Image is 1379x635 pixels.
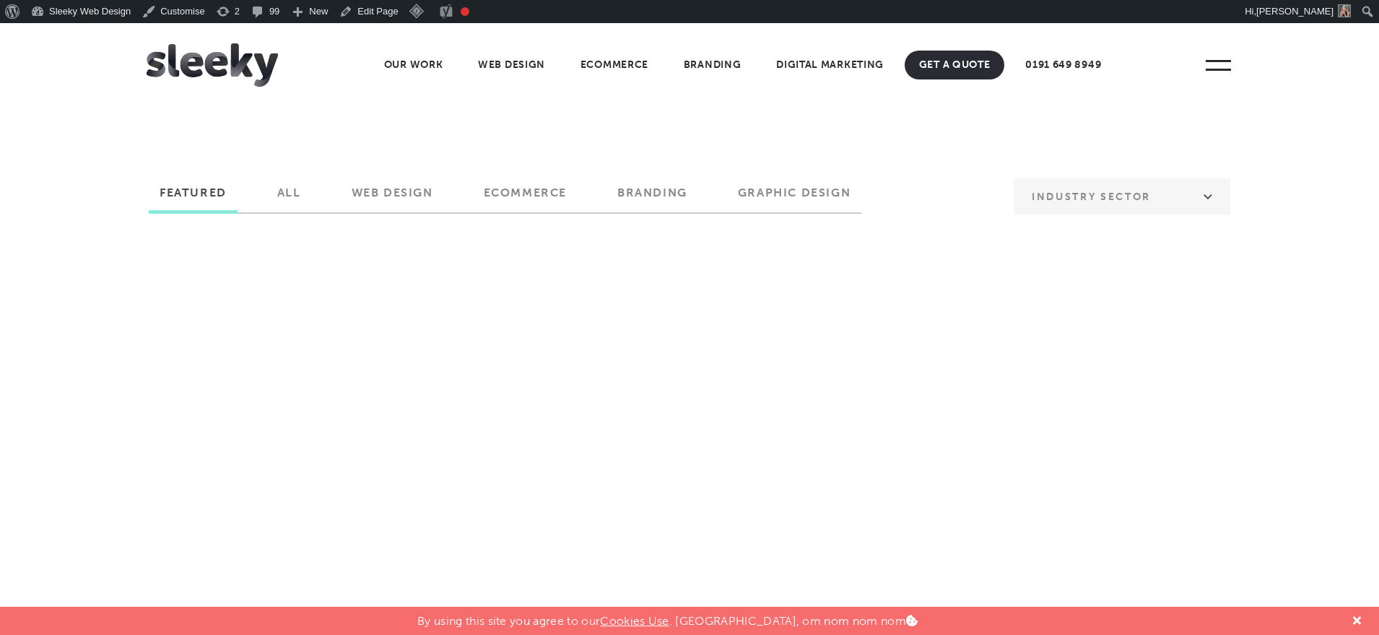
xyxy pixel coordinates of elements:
[147,43,278,87] img: Sleeky Web Design Newcastle
[566,51,663,79] a: Ecommerce
[464,51,560,79] a: Web Design
[1011,51,1115,79] a: 0191 649 8949
[370,51,458,79] a: Our Work
[727,186,861,210] label: Graphic Design
[149,186,238,210] label: Featured
[266,186,312,210] label: All
[905,51,1005,79] a: Get A Quote
[762,51,898,79] a: Digital Marketing
[341,186,444,210] label: Web Design
[600,614,669,628] a: Cookies Use
[669,51,756,79] a: Branding
[1338,4,1351,17] img: IMG_0170-150x150.jpg
[473,186,578,210] label: Ecommerce
[461,7,469,16] div: Focus keyphrase not set
[1256,6,1334,17] span: [PERSON_NAME]
[606,186,698,210] label: Branding
[417,607,918,628] p: By using this site you agree to our . [GEOGRAPHIC_DATA], om nom nom nom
